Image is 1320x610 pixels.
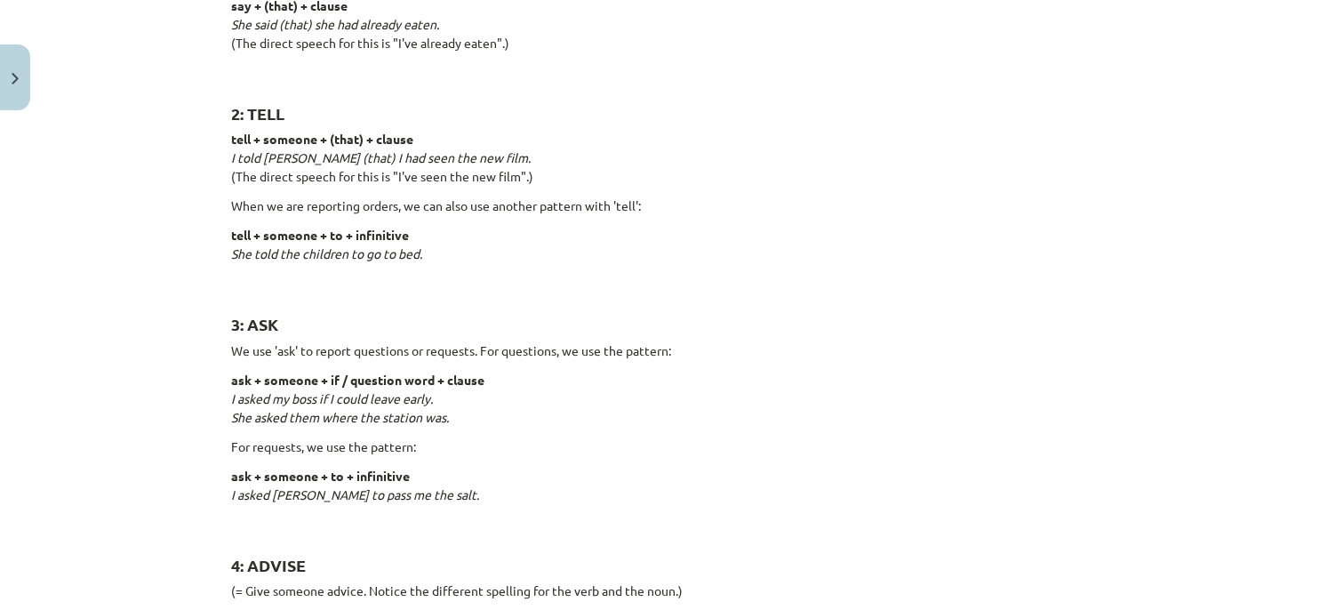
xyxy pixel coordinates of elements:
[231,227,409,243] strong: tell + someone + to + infinitive
[231,130,1090,186] p: (The direct speech for this is "I've seen the new film".)
[231,149,531,165] em: I told [PERSON_NAME] (that) I had seen the new film.
[231,197,1090,215] p: When we are reporting orders, we can also use another pattern with 'tell':
[231,555,306,575] strong: 4: ADVISE
[231,468,410,484] strong: ask + someone + to + infinitive
[231,314,278,334] strong: 3: ASK
[231,103,284,124] strong: 2: TELL
[231,341,1090,360] p: We use 'ask' to report questions or requests. For questions, we use the pattern:
[231,390,433,406] em: I asked my boss if I could leave early.
[12,73,19,84] img: icon-close-lesson-0947bae3869378f0d4975bcd49f059093ad1ed9edebbc8119c70593378902aed.svg
[231,486,479,502] em: I asked [PERSON_NAME] to pass me the salt.
[231,372,484,388] strong: ask + someone + if / question word + clause
[231,131,413,147] strong: tell + someone + (that) + clause
[231,582,1090,600] p: (= Give someone advice. Notice the different spelling for the verb and the noun.)
[231,16,439,32] em: She said (that) she had already eaten.
[231,437,1090,456] p: For requests, we use the pattern:
[231,409,449,425] em: She asked them where the station was.
[231,245,422,261] em: She told the children to go to bed.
